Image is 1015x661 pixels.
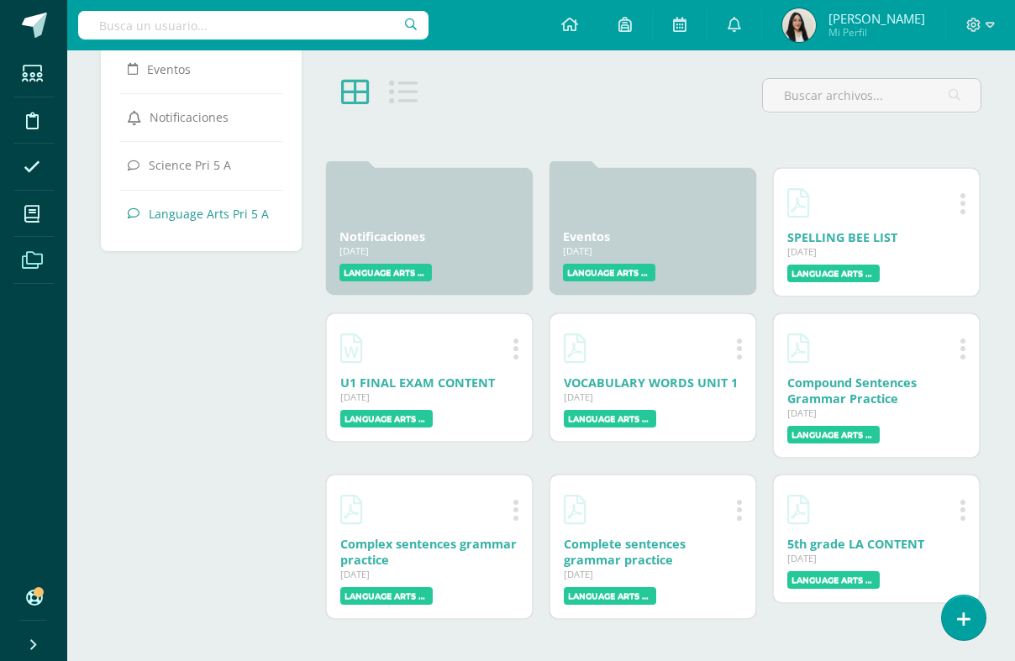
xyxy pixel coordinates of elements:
span: Mi Perfil [828,25,925,39]
a: Notificaciones [128,102,275,132]
div: Notificaciones Language Arts Pri 5 Quinto Primaria 'A' [339,228,519,244]
div: [DATE] [787,407,965,419]
div: Descargar VOCABULARY WORDS UNIT 1.pdf [564,375,742,391]
label: Language Arts Pri 5 [563,264,655,281]
a: Descargar VOCABULARY WORDS UNIT 1.pdf [564,328,586,368]
a: U1 FINAL EXAM CONTENT [340,375,495,391]
a: Science Pri 5 A [128,150,275,180]
label: Language Arts Pri 5 A [787,571,880,589]
input: Busca un usuario... [78,11,429,39]
div: Descargar Complete sentences grammar practice.pdf [564,536,742,568]
a: 5th grade LA CONTENT [787,536,924,552]
div: Descargar Compound Sentences Grammar Practice.pdf [787,375,965,407]
div: [DATE] [787,552,965,564]
span: Science Pri 5 A [149,157,231,173]
label: Language Arts Pri 5 A [340,410,433,428]
div: Descargar Complex sentences grammar practice.pdf [340,536,518,568]
a: VOCABULARY WORDS UNIT 1 [564,375,738,391]
div: Descargar 5th grade LA CONTENT.pdf [787,536,965,552]
img: ffcce8bc21c59450b002b6a2cc85090d.png [782,8,816,42]
a: Descargar Compound Sentences Grammar Practice.pdf [787,328,809,368]
span: Language Arts Pri 5 A [149,205,269,221]
div: [DATE] [563,244,743,257]
a: Descargar 5th grade LA CONTENT.pdf [787,489,809,529]
a: Complex sentences grammar practice [340,536,517,568]
a: Descargar Complex sentences grammar practice.pdf [340,489,362,529]
a: Eventos [128,54,275,84]
div: [DATE] [564,391,742,403]
div: [DATE] [339,244,519,257]
div: [DATE] [340,568,518,580]
div: [DATE] [564,568,742,580]
label: Language Arts Pri 5 A [340,587,433,605]
a: Descargar Complete sentences grammar practice.pdf [564,489,586,529]
a: Notificaciones [339,228,425,244]
span: Notificaciones [150,109,229,125]
label: Language Arts Pri 5 A [787,426,880,443]
a: Descargar U1 FINAL EXAM CONTENT.docx [340,328,362,368]
div: Eventos Language Arts Pri 5 Quinto Primaria 'A' [563,228,743,244]
label: Language Arts Pri 5 [339,264,432,281]
a: Compound Sentences Grammar Practice [787,375,917,407]
a: Eventos [563,228,610,244]
a: Descargar SPELLING BEE LIST.pdf [787,182,809,223]
div: [DATE] [340,391,518,403]
div: Descargar U1 FINAL EXAM CONTENT.docx [340,375,518,391]
a: SPELLING BEE LIST [787,229,897,245]
a: Language Arts Pri 5 A [128,198,275,228]
span: Eventos [147,61,191,77]
label: Language Arts Pri 5 A [564,587,656,605]
span: [PERSON_NAME] [828,10,925,27]
div: Descargar SPELLING BEE LIST.pdf [787,229,965,245]
input: Buscar archivos... [763,79,981,112]
label: Language Arts Pri 5 A [787,265,880,282]
a: Complete sentences grammar practice [564,536,686,568]
div: [DATE] [787,245,965,258]
label: Language Arts Pri 5 A [564,410,656,428]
